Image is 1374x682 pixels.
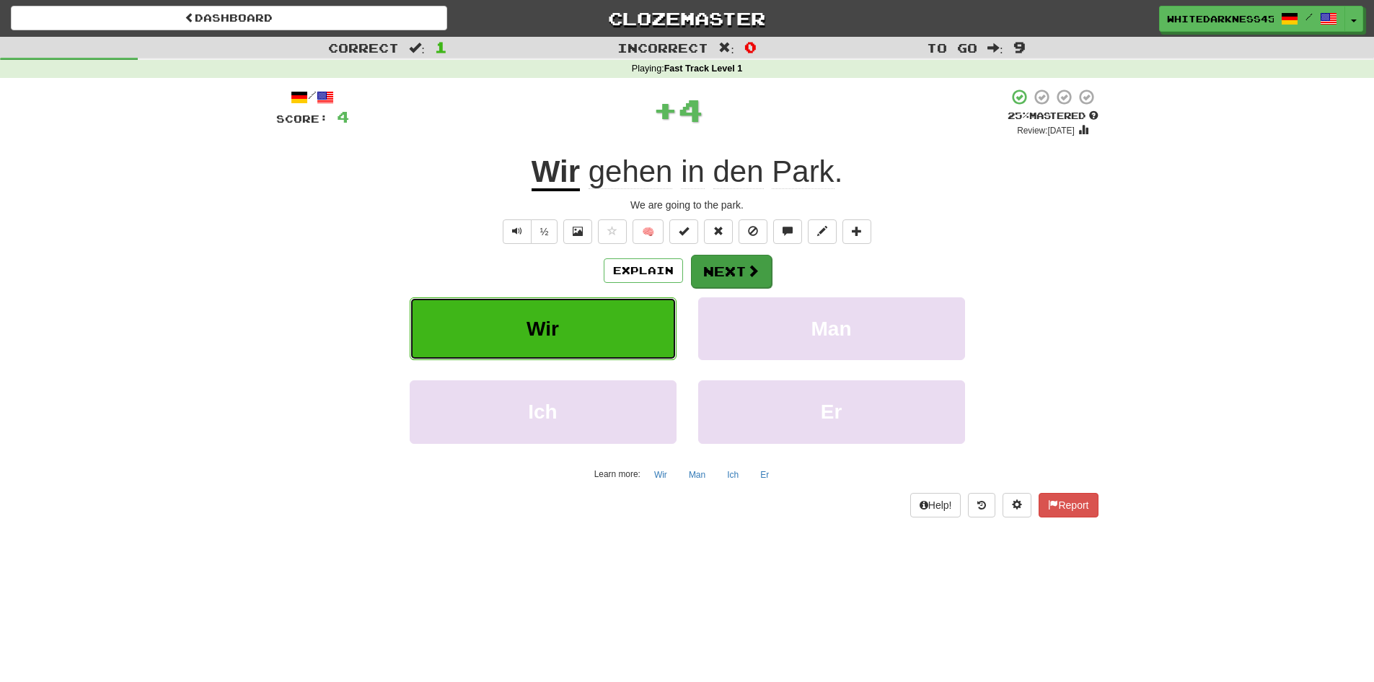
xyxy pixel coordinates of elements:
[772,154,834,189] span: Park
[739,219,767,244] button: Ignore sentence (alt+i)
[927,40,977,55] span: To go
[532,154,580,191] u: Wir
[410,297,677,360] button: Wir
[698,297,965,360] button: Man
[633,219,664,244] button: 🧠
[598,219,627,244] button: Favorite sentence (alt+f)
[604,258,683,283] button: Explain
[681,464,713,486] button: Man
[409,42,425,54] span: :
[811,318,852,340] span: Man
[337,108,349,126] span: 4
[328,40,399,55] span: Correct
[842,219,871,244] button: Add to collection (alt+a)
[910,493,961,517] button: Help!
[1013,38,1026,56] span: 9
[1008,110,1098,123] div: Mastered
[773,219,802,244] button: Discuss sentence (alt+u)
[678,92,703,128] span: 4
[704,219,733,244] button: Reset to 0% Mastered (alt+r)
[1305,12,1313,22] span: /
[589,154,673,189] span: gehen
[527,318,559,340] span: Wir
[713,154,764,189] span: den
[435,38,447,56] span: 1
[1159,6,1345,32] a: WhiteDarkness4544 /
[531,219,558,244] button: ½
[691,255,772,288] button: Next
[276,88,349,106] div: /
[528,401,557,423] span: Ich
[11,6,447,30] a: Dashboard
[681,154,705,189] span: in
[1008,110,1029,121] span: 25 %
[821,401,842,423] span: Er
[276,198,1098,212] div: We are going to the park.
[669,219,698,244] button: Set this sentence to 100% Mastered (alt+m)
[664,64,743,74] strong: Fast Track Level 1
[469,6,905,31] a: Clozemaster
[653,88,678,131] span: +
[580,154,842,189] span: .
[594,469,640,479] small: Learn more:
[617,40,708,55] span: Incorrect
[646,464,675,486] button: Wir
[698,380,965,443] button: Er
[808,219,837,244] button: Edit sentence (alt+d)
[563,219,592,244] button: Show image (alt+x)
[719,464,747,486] button: Ich
[1017,126,1075,136] small: Review: [DATE]
[500,219,558,244] div: Text-to-speech controls
[410,380,677,443] button: Ich
[1167,12,1274,25] span: WhiteDarkness4544
[752,464,777,486] button: Er
[276,113,328,125] span: Score:
[503,219,532,244] button: Play sentence audio (ctl+space)
[744,38,757,56] span: 0
[718,42,734,54] span: :
[1039,493,1098,517] button: Report
[968,493,995,517] button: Round history (alt+y)
[987,42,1003,54] span: :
